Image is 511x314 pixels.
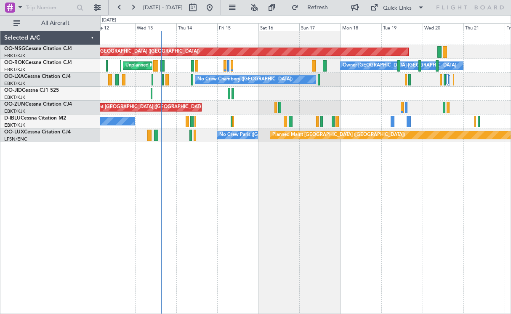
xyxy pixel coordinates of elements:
[300,5,335,11] span: Refresh
[4,122,25,128] a: EBKT/KJK
[4,46,25,51] span: OO-NSG
[381,23,423,31] div: Tue 19
[272,129,405,141] div: Planned Maint [GEOGRAPHIC_DATA] ([GEOGRAPHIC_DATA])
[4,94,25,101] a: EBKT/KJK
[67,101,205,114] div: Unplanned Maint [GEOGRAPHIC_DATA] ([GEOGRAPHIC_DATA])
[4,46,72,51] a: OO-NSGCessna Citation CJ4
[176,23,218,31] div: Thu 14
[4,136,27,142] a: LFSN/ENC
[143,4,183,11] span: [DATE] - [DATE]
[4,130,71,135] a: OO-LUXCessna Citation CJ4
[4,88,22,93] span: OO-JID
[26,1,74,14] input: Trip Number
[67,45,200,58] div: Planned Maint [GEOGRAPHIC_DATA] ([GEOGRAPHIC_DATA])
[4,67,25,73] a: EBKT/KJK
[4,74,24,79] span: OO-LXA
[341,23,382,31] div: Mon 18
[366,1,428,14] button: Quick Links
[4,88,59,93] a: OO-JIDCessna CJ1 525
[463,23,505,31] div: Thu 21
[299,23,341,31] div: Sun 17
[219,129,303,141] div: No Crew Paris ([GEOGRAPHIC_DATA])
[287,1,338,14] button: Refresh
[343,59,456,72] div: Owner [GEOGRAPHIC_DATA]-[GEOGRAPHIC_DATA]
[217,23,258,31] div: Fri 15
[4,108,25,114] a: EBKT/KJK
[94,23,135,31] div: Tue 12
[4,74,71,79] a: OO-LXACessna Citation CJ4
[4,60,25,65] span: OO-ROK
[4,80,25,87] a: EBKT/KJK
[4,116,66,121] a: D-IBLUCessna Citation M2
[102,17,116,24] div: [DATE]
[4,102,72,107] a: OO-ZUNCessna Citation CJ4
[125,59,261,72] div: Unplanned Maint [GEOGRAPHIC_DATA]-[GEOGRAPHIC_DATA]
[4,60,72,65] a: OO-ROKCessna Citation CJ4
[383,4,412,13] div: Quick Links
[9,16,91,30] button: All Aircraft
[423,23,464,31] div: Wed 20
[4,130,24,135] span: OO-LUX
[4,53,25,59] a: EBKT/KJK
[4,102,25,107] span: OO-ZUN
[258,23,300,31] div: Sat 16
[22,20,89,26] span: All Aircraft
[197,73,293,86] div: No Crew Chambery ([GEOGRAPHIC_DATA])
[135,23,176,31] div: Wed 13
[4,116,21,121] span: D-IBLU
